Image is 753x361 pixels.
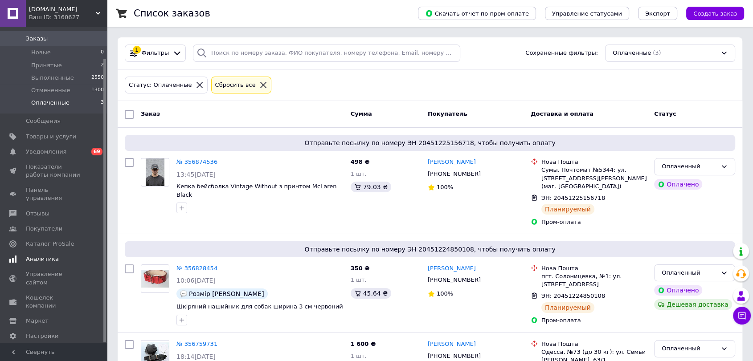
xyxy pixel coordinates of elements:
button: Чат с покупателем [733,307,751,324]
div: Дешевая доставка [654,299,732,310]
div: Пром-оплата [541,316,647,324]
span: Показатели работы компании [26,163,82,179]
span: Отмененные [31,86,70,94]
img: :speech_balloon: [180,290,187,297]
span: Товары и услуги [26,133,76,141]
span: Отзывы [26,210,49,218]
span: 69 [91,148,102,155]
span: Фильтры [142,49,169,57]
span: 10:06[DATE] [176,277,216,284]
span: 350 ₴ [351,265,370,272]
a: [PERSON_NAME] [428,158,476,166]
span: 1 шт. [351,353,367,359]
span: Сообщения [26,117,61,125]
div: [PHONE_NUMBER] [426,274,483,286]
input: Поиск по номеру заказа, ФИО покупателя, номеру телефона, Email, номеру накладной [193,45,460,62]
span: Сумма [351,110,372,117]
div: Нова Пошта [541,158,647,166]
button: Управление статусами [545,7,629,20]
div: Планируемый [541,204,594,215]
span: 13:45[DATE] [176,171,216,178]
div: Оплаченный [662,344,717,353]
a: Создать заказ [677,10,744,16]
span: ЭН: 20451225156718 [541,195,605,201]
h1: Список заказов [134,8,210,19]
span: Розмір [PERSON_NAME] [189,290,264,297]
span: (3) [653,49,661,56]
span: 2 [101,61,104,69]
span: Экспорт [645,10,670,17]
span: Кошелек компании [26,294,82,310]
div: Сумы, Почтомат №5344: ул. [STREET_ADDRESS][PERSON_NAME] (маг. [GEOGRAPHIC_DATA]) [541,166,647,191]
span: Настройки [26,332,58,340]
span: Каталог ProSale [26,240,74,248]
div: 45.64 ₴ [351,288,391,299]
span: Выполненные [31,74,74,82]
span: 100% [437,184,453,191]
span: 2550 [91,74,104,82]
span: Скачать отчет по пром-оплате [425,9,529,17]
div: Нова Пошта [541,340,647,348]
span: Заказ [141,110,160,117]
div: пгт. Солоницевка, №1: ул. [STREET_ADDRESS] [541,272,647,288]
span: Отправьте посылку по номеру ЭН 20451225156718, чтобы получить оплату [128,138,732,147]
div: Оплачено [654,179,702,190]
button: Скачать отчет по пром-оплате [418,7,536,20]
a: № 356759731 [176,341,217,347]
span: Уведомления [26,148,66,156]
span: 100% [437,290,453,297]
a: Фото товару [141,158,169,187]
span: Панель управления [26,186,82,202]
a: № 356828454 [176,265,217,272]
span: Оплаченные [31,99,70,107]
span: Статус [654,110,676,117]
span: Создать заказ [693,10,737,17]
div: Оплаченный [662,162,717,171]
span: Отправьте посылку по номеру ЭН 20451224850108, чтобы получить оплату [128,245,732,254]
a: [PERSON_NAME] [428,264,476,273]
div: Ваш ID: 3160627 [29,13,107,21]
span: Новые [31,49,51,57]
span: 3 [101,99,104,107]
a: № 356874536 [176,158,217,165]
button: Создать заказ [686,7,744,20]
img: Фото товару [141,270,169,288]
div: Пром-оплата [541,218,647,226]
span: Сохраненные фильтры: [525,49,598,57]
span: ЭН: 20451224850108 [541,292,605,299]
span: 1 600 ₴ [351,341,376,347]
a: Фото товару [141,264,169,293]
div: Оплаченный [662,268,717,278]
span: 0 [101,49,104,57]
div: 79.03 ₴ [351,182,391,192]
a: Кепка бейсболка Vintage Without з принтом McLaren Black [176,183,336,198]
span: Доставка и оплата [531,110,593,117]
a: Шкіряний нашийник для собак ширина 3 см червоний [176,303,343,310]
span: Маркет [26,317,49,325]
span: Покупатели [26,225,62,233]
span: 1 шт. [351,276,367,283]
div: [PHONE_NUMBER] [426,168,483,180]
div: Нова Пошта [541,264,647,272]
div: Планируемый [541,302,594,313]
span: 1 шт. [351,170,367,177]
img: Фото товару [146,158,164,186]
span: 498 ₴ [351,158,370,165]
span: RION.in.ua [29,5,96,13]
div: Оплачено [654,285,702,296]
div: Сбросить все [213,81,258,90]
div: 1 [133,46,141,54]
button: Экспорт [638,7,677,20]
div: Статус: Оплаченные [127,81,194,90]
span: Оплаченные [613,49,651,57]
a: [PERSON_NAME] [428,340,476,349]
span: Принятые [31,61,62,69]
span: Заказы [26,35,48,43]
span: Аналитика [26,255,59,263]
span: 1300 [91,86,104,94]
span: 18:14[DATE] [176,353,216,360]
span: Управление статусами [552,10,622,17]
span: Управление сайтом [26,270,82,286]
